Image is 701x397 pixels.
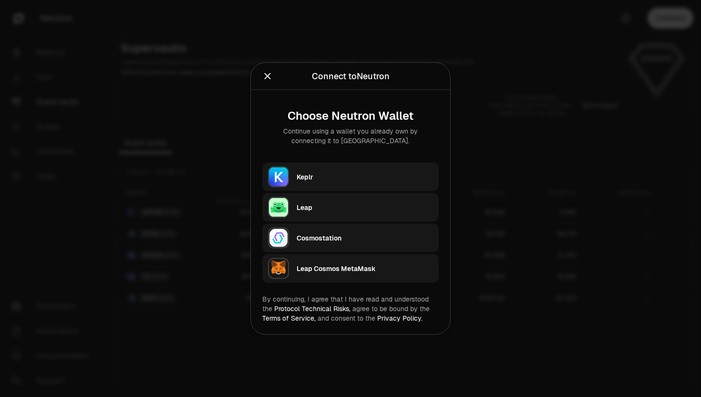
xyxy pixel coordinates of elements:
button: Leap Cosmos MetaMaskLeap Cosmos MetaMask [262,254,439,283]
button: LeapLeap [262,193,439,222]
div: By continuing, I agree that I have read and understood the agree to be bound by the and consent t... [262,294,439,323]
a: Privacy Policy. [377,314,423,323]
div: Continue using a wallet you already own by connecting it to [GEOGRAPHIC_DATA]. [270,126,431,146]
img: Leap Cosmos MetaMask [269,259,288,278]
button: CosmostationCosmostation [262,224,439,252]
button: KeplrKeplr [262,163,439,191]
button: Close [262,70,273,83]
div: Connect to Neutron [312,70,390,83]
div: Leap Cosmos MetaMask [297,264,433,273]
img: Keplr [269,167,288,187]
img: Cosmostation [269,229,288,248]
a: Terms of Service, [262,314,316,323]
img: Leap [269,198,288,217]
div: Leap [297,203,433,212]
a: Protocol Technical Risks, [274,304,350,313]
div: Keplr [297,172,433,182]
div: Choose Neutron Wallet [270,109,431,123]
div: Cosmostation [297,233,433,243]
